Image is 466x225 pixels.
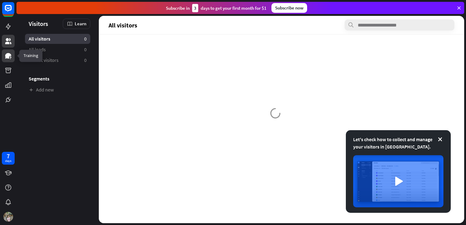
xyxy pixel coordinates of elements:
[25,55,90,65] a: Recent visitors 0
[75,21,86,27] span: Learn
[29,36,50,42] span: All visitors
[5,159,11,163] div: days
[353,155,443,207] img: image
[271,3,307,13] div: Subscribe now
[25,76,90,82] h3: Segments
[353,136,443,150] div: Let's check how to collect and manage your visitors in [GEOGRAPHIC_DATA].
[84,36,87,42] aside: 0
[29,20,48,27] span: Visitors
[29,57,59,63] span: Recent visitors
[192,4,198,12] div: 3
[84,57,87,63] aside: 0
[7,153,10,159] div: 7
[2,152,15,165] a: 7 days
[5,2,23,21] button: Open LiveChat chat widget
[166,4,267,12] div: Subscribe in days to get your first month for $1
[25,45,90,55] a: All leads 0
[109,22,137,29] span: All visitors
[84,46,87,53] aside: 0
[29,46,46,53] span: All leads
[25,85,90,95] a: Add new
